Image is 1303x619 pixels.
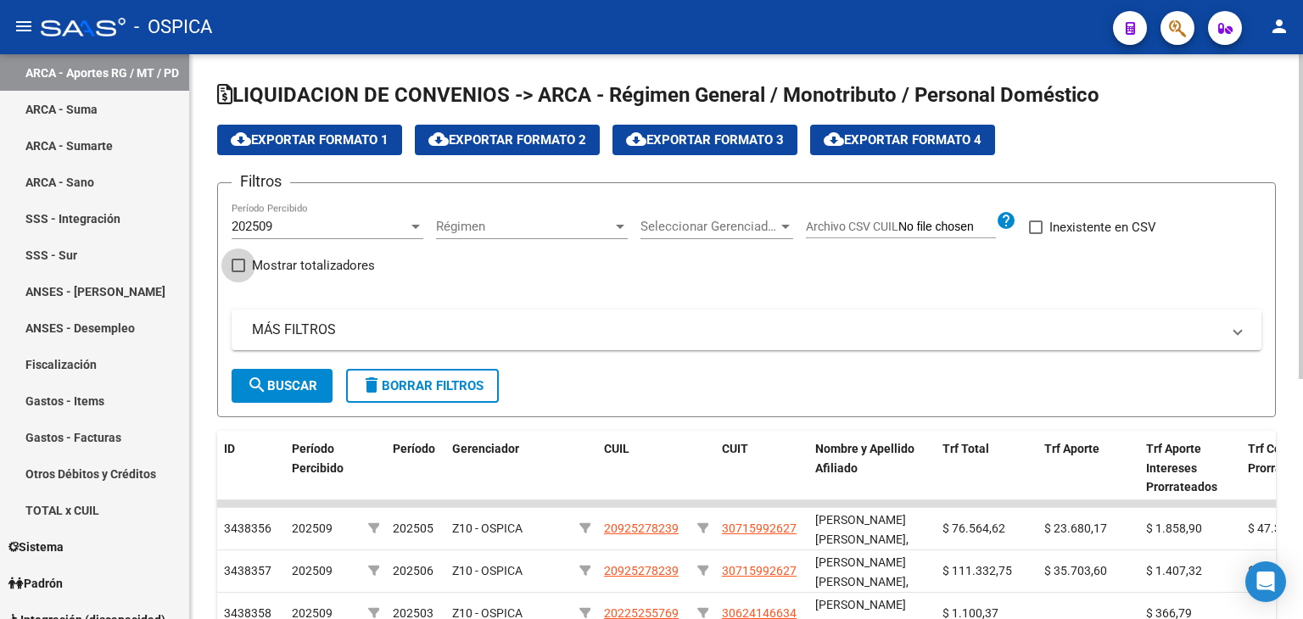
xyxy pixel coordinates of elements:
span: 202506 [393,564,433,577]
button: Exportar Formato 3 [612,125,797,155]
span: 30715992627 [722,521,797,535]
mat-icon: cloud_download [824,129,844,149]
button: Exportar Formato 1 [217,125,402,155]
mat-expansion-panel-header: MÁS FILTROS [232,309,1261,350]
span: $ 35.703,60 [1044,564,1107,577]
mat-icon: delete [361,375,382,395]
span: [PERSON_NAME] [PERSON_NAME], [815,555,909,588]
span: - OSPICA [134,8,212,46]
datatable-header-cell: CUIL [597,431,691,505]
span: 20925278239 [604,564,679,577]
span: Z10 - OSPICA [452,521,523,535]
span: CUIL [604,442,629,455]
span: [PERSON_NAME] [PERSON_NAME], [815,513,909,546]
input: Archivo CSV CUIL [898,220,996,235]
mat-icon: cloud_download [428,129,449,149]
span: 30715992627 [722,564,797,577]
span: Trf Total [942,442,989,455]
mat-panel-title: MÁS FILTROS [252,321,1221,339]
span: $ 23.680,17 [1044,521,1107,535]
datatable-header-cell: ID [217,431,285,505]
mat-icon: cloud_download [231,129,251,149]
div: Open Intercom Messenger [1245,561,1286,602]
span: 202509 [232,219,272,234]
mat-icon: menu [14,16,34,36]
datatable-header-cell: Trf Aporte [1037,431,1139,505]
span: LIQUIDACION DE CONVENIOS -> ARCA - Régimen General / Monotributo / Personal Doméstico [217,83,1099,107]
mat-icon: cloud_download [626,129,646,149]
span: $ 1.407,32 [1146,564,1202,577]
mat-icon: search [247,375,267,395]
span: Exportar Formato 2 [428,132,586,148]
button: Borrar Filtros [346,369,499,403]
span: Período Percibido [292,442,344,475]
datatable-header-cell: Gerenciador [445,431,573,505]
span: Nombre y Apellido Afiliado [815,442,914,475]
span: $ 1.858,90 [1146,521,1202,535]
datatable-header-cell: Nombre y Apellido Afiliado [808,431,936,505]
span: Sistema [8,538,64,556]
span: ID [224,442,235,455]
span: Seleccionar Gerenciador [640,219,778,234]
span: Régimen [436,219,612,234]
span: Padrón [8,574,63,593]
span: $ 76.564,62 [942,521,1005,535]
datatable-header-cell: CUIT [715,431,808,505]
span: Exportar Formato 1 [231,132,389,148]
datatable-header-cell: Período Percibido [285,431,361,505]
datatable-header-cell: Trf Aporte Intereses Prorrateados [1139,431,1241,505]
span: 202505 [393,521,433,535]
span: Z10 - OSPICA [452,564,523,577]
span: Archivo CSV CUIL [806,220,898,233]
span: $ 111.332,75 [942,564,1012,577]
datatable-header-cell: Período [386,431,445,505]
span: 202509 [292,521,333,535]
span: 3438356 [224,521,271,535]
span: CUIT [722,442,748,455]
span: 202509 [292,564,333,577]
button: Buscar [232,369,333,403]
mat-icon: help [996,210,1016,231]
span: 20925278239 [604,521,679,535]
button: Exportar Formato 2 [415,125,600,155]
h3: Filtros [232,170,290,193]
span: Buscar [247,378,317,393]
span: Gerenciador [452,442,519,455]
span: Inexistente en CSV [1049,217,1156,237]
span: Exportar Formato 3 [626,132,784,148]
span: Trf Aporte [1044,442,1099,455]
button: Exportar Formato 4 [810,125,995,155]
span: Borrar Filtros [361,378,484,393]
span: Mostrar totalizadores [252,255,375,276]
span: Período [393,442,435,455]
mat-icon: person [1269,16,1289,36]
span: Exportar Formato 4 [824,132,981,148]
span: 3438357 [224,564,271,577]
span: Trf Aporte Intereses Prorrateados [1146,442,1217,494]
datatable-header-cell: Trf Total [936,431,1037,505]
